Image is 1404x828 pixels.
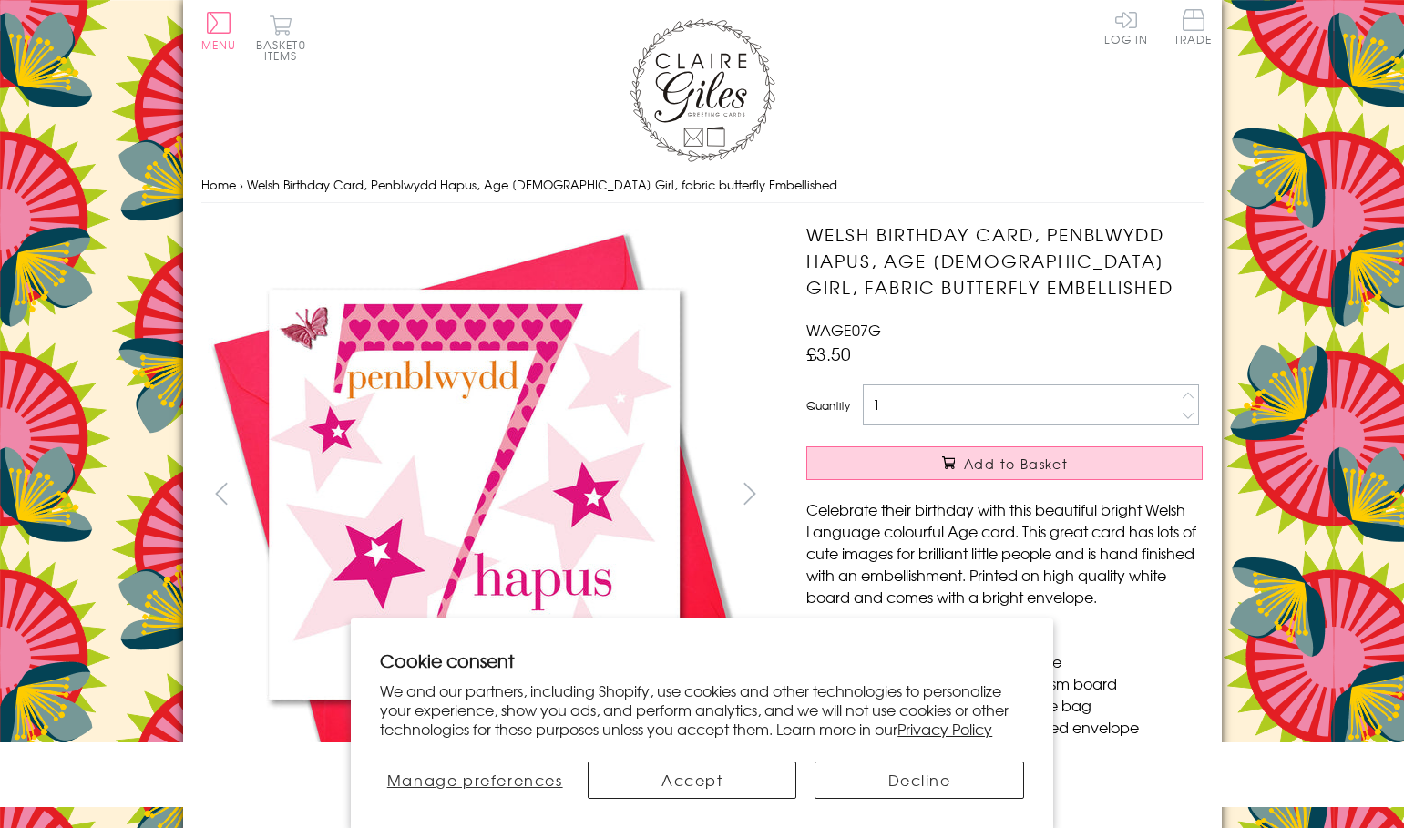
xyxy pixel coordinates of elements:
button: prev [201,473,242,514]
span: Welsh Birthday Card, Penblwydd Hapus, Age [DEMOGRAPHIC_DATA] Girl, fabric butterfly Embellished [247,176,837,193]
button: Menu [201,12,237,50]
span: 0 items [264,36,306,64]
img: Claire Giles Greetings Cards [630,18,775,162]
a: Home [201,176,236,193]
span: Trade [1174,9,1213,45]
button: Decline [815,762,1023,799]
button: Manage preferences [380,762,569,799]
span: WAGE07G [806,319,881,341]
button: next [729,473,770,514]
h2: Cookie consent [380,648,1024,673]
span: Add to Basket [964,455,1068,473]
a: Log In [1104,9,1148,45]
span: › [240,176,243,193]
p: We and our partners, including Shopify, use cookies and other technologies to personalize your ex... [380,681,1024,738]
span: Manage preferences [387,769,563,791]
a: Trade [1174,9,1213,48]
button: Basket0 items [256,15,306,61]
span: £3.50 [806,341,851,366]
p: Celebrate their birthday with this beautiful bright Welsh Language colourful Age card. This great... [806,498,1203,608]
label: Quantity [806,397,850,414]
img: Welsh Birthday Card, Penblwydd Hapus, Age 7 Girl, fabric butterfly Embellished [201,221,748,768]
span: Menu [201,36,237,53]
nav: breadcrumbs [201,167,1204,204]
a: Privacy Policy [897,718,992,740]
h1: Welsh Birthday Card, Penblwydd Hapus, Age [DEMOGRAPHIC_DATA] Girl, fabric butterfly Embellished [806,221,1203,300]
button: Add to Basket [806,446,1203,480]
button: Accept [588,762,796,799]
